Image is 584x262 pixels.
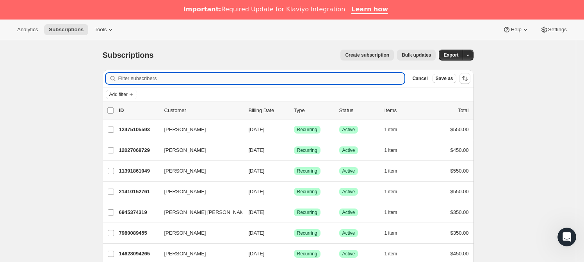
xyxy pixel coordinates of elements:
[385,248,406,259] button: 1 item
[385,230,397,236] span: 1 item
[443,52,458,58] span: Export
[164,229,206,237] span: [PERSON_NAME]
[249,127,265,132] span: [DATE]
[385,189,397,195] span: 1 item
[450,230,469,236] span: $350.00
[385,127,397,133] span: 1 item
[164,167,206,175] span: [PERSON_NAME]
[109,91,128,98] span: Add filter
[439,50,463,61] button: Export
[385,168,397,174] span: 1 item
[385,251,397,257] span: 1 item
[49,27,84,33] span: Subscriptions
[342,209,355,216] span: Active
[342,251,355,257] span: Active
[412,75,427,82] span: Cancel
[342,147,355,153] span: Active
[249,251,265,257] span: [DATE]
[548,27,567,33] span: Settings
[183,5,345,13] div: Required Update for Klaviyo Integration
[342,127,355,133] span: Active
[103,51,154,59] span: Subscriptions
[385,186,406,197] button: 1 item
[119,207,469,218] div: 6945374319[PERSON_NAME] [PERSON_NAME][DATE]SuccessRecurringSuccessActive1 item$350.00
[297,230,317,236] span: Recurring
[342,168,355,174] span: Active
[402,52,431,58] span: Bulk updates
[119,167,158,175] p: 11391861049
[249,209,265,215] span: [DATE]
[385,209,397,216] span: 1 item
[297,209,317,216] span: Recurring
[450,189,469,194] span: $550.00
[498,24,534,35] button: Help
[160,165,238,177] button: [PERSON_NAME]
[164,209,249,216] span: [PERSON_NAME] [PERSON_NAME]
[297,189,317,195] span: Recurring
[450,251,469,257] span: $450.00
[409,74,431,83] button: Cancel
[249,107,288,114] p: Billing Date
[397,50,436,61] button: Bulk updates
[536,24,572,35] button: Settings
[119,188,158,196] p: 21410152761
[297,168,317,174] span: Recurring
[164,146,206,154] span: [PERSON_NAME]
[119,228,469,239] div: 7980089455[PERSON_NAME][DATE]SuccessRecurringSuccessActive1 item$350.00
[164,188,206,196] span: [PERSON_NAME]
[297,127,317,133] span: Recurring
[450,168,469,174] span: $550.00
[44,24,88,35] button: Subscriptions
[249,230,265,236] span: [DATE]
[164,126,206,134] span: [PERSON_NAME]
[557,228,576,246] iframe: Intercom live chat
[119,166,469,176] div: 11391861049[PERSON_NAME][DATE]SuccessRecurringSuccessActive1 item$550.00
[249,189,265,194] span: [DATE]
[160,227,238,239] button: [PERSON_NAME]
[339,107,378,114] p: Status
[458,107,468,114] p: Total
[342,189,355,195] span: Active
[119,248,469,259] div: 14628094265[PERSON_NAME][DATE]SuccessRecurringSuccessActive1 item$450.00
[119,250,158,258] p: 14628094265
[164,250,206,258] span: [PERSON_NAME]
[433,74,456,83] button: Save as
[385,207,406,218] button: 1 item
[385,124,406,135] button: 1 item
[351,5,388,14] a: Learn how
[183,5,221,13] b: Important:
[345,52,389,58] span: Create subscription
[385,166,406,176] button: 1 item
[385,107,424,114] div: Items
[340,50,394,61] button: Create subscription
[119,126,158,134] p: 12475105593
[249,147,265,153] span: [DATE]
[119,107,158,114] p: ID
[297,147,317,153] span: Recurring
[12,24,43,35] button: Analytics
[160,248,238,260] button: [PERSON_NAME]
[436,75,453,82] span: Save as
[17,27,38,33] span: Analytics
[119,124,469,135] div: 12475105593[PERSON_NAME][DATE]SuccessRecurringSuccessActive1 item$550.00
[160,123,238,136] button: [PERSON_NAME]
[119,229,158,237] p: 7980089455
[385,145,406,156] button: 1 item
[119,107,469,114] div: IDCustomerBilling DateTypeStatusItemsTotal
[164,107,242,114] p: Customer
[249,168,265,174] span: [DATE]
[160,206,238,219] button: [PERSON_NAME] [PERSON_NAME]
[90,24,119,35] button: Tools
[342,230,355,236] span: Active
[106,90,137,99] button: Add filter
[119,145,469,156] div: 12027068729[PERSON_NAME][DATE]SuccessRecurringSuccessActive1 item$450.00
[119,146,158,154] p: 12027068729
[160,185,238,198] button: [PERSON_NAME]
[94,27,107,33] span: Tools
[160,144,238,157] button: [PERSON_NAME]
[294,107,333,114] div: Type
[297,251,317,257] span: Recurring
[511,27,521,33] span: Help
[450,147,469,153] span: $450.00
[450,209,469,215] span: $350.00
